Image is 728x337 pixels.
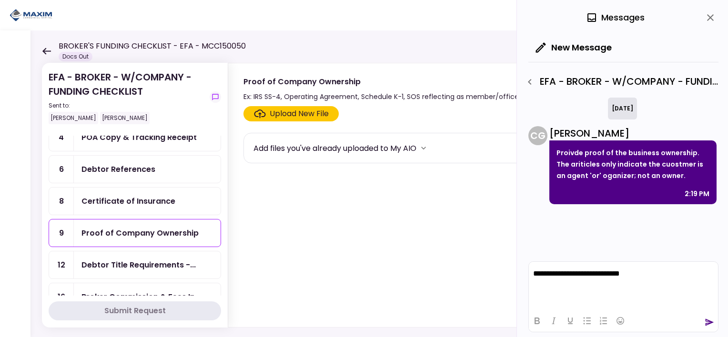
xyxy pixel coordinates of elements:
a: 4POA Copy & Tracking Receipt [49,123,221,151]
button: Emojis [612,314,628,327]
h1: BROKER'S FUNDING CHECKLIST - EFA - MCC150050 [59,40,246,52]
iframe: Rich Text Area [529,262,718,309]
div: POA Copy & Tracking Receipt [81,131,197,143]
div: Debtor References [81,163,155,175]
div: Proof of Company Ownership [243,76,568,88]
button: show-messages [210,91,221,103]
div: 16 [49,283,74,310]
a: 16Broker Commission & Fees Invoice [49,283,221,311]
div: EFA - BROKER - W/COMPANY - FUNDING CHECKLIST [49,70,206,124]
div: 2:19 PM [685,188,709,199]
a: 8Certificate of Insurance [49,187,221,215]
button: Bullet list [579,314,595,327]
a: 12Debtor Title Requirements - Proof of IRP or Exemption [49,251,221,279]
button: Numbered list [596,314,612,327]
div: [PERSON_NAME] [49,112,98,124]
div: Ex: IRS SS-4, Operating Agreement, Schedule K-1, SOS reflecting as member/officer or higher role. [243,91,568,102]
div: Proof of Company OwnershipEx: IRS SS-4, Operating Agreement, Schedule K-1, SOS reflecting as memb... [228,63,709,327]
div: 6 [49,156,74,183]
button: close [702,10,718,26]
div: [DATE] [608,98,637,119]
div: C G [528,126,547,145]
div: 12 [49,251,74,278]
div: 8 [49,188,74,215]
div: Debtor Title Requirements - Proof of IRP or Exemption [81,259,196,271]
div: Certificate of Insurance [81,195,175,207]
a: 6Debtor References [49,155,221,183]
button: Underline [562,314,578,327]
span: Click here to upload the required document [243,106,339,121]
button: send [705,317,714,327]
button: more [416,141,431,155]
button: New Message [528,35,619,60]
div: Sent to: [49,101,206,110]
img: Partner icon [10,8,52,22]
div: Submit Request [104,305,166,317]
div: Upload New File [270,108,329,119]
div: 4 [49,124,74,151]
a: 9Proof of Company Ownership [49,219,221,247]
div: Add files you've already uploaded to My AIO [253,142,416,154]
div: Docs Out [59,52,92,61]
div: [PERSON_NAME] [549,126,717,140]
div: [PERSON_NAME] [100,112,150,124]
div: Broker Commission & Fees Invoice [81,291,201,303]
div: Proof of Company Ownership [81,227,199,239]
button: Bold [529,314,545,327]
button: Submit Request [49,301,221,320]
div: EFA - BROKER - W/COMPANY - FUNDING CHECKLIST - Proof of Company Ownership [522,74,718,90]
div: Messages [586,10,645,25]
div: 9 [49,219,74,247]
p: Proivde proof of the business ownership. The ariticles only indicate the cuostmer is an agent 'or... [556,147,709,181]
button: Italic [546,314,562,327]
